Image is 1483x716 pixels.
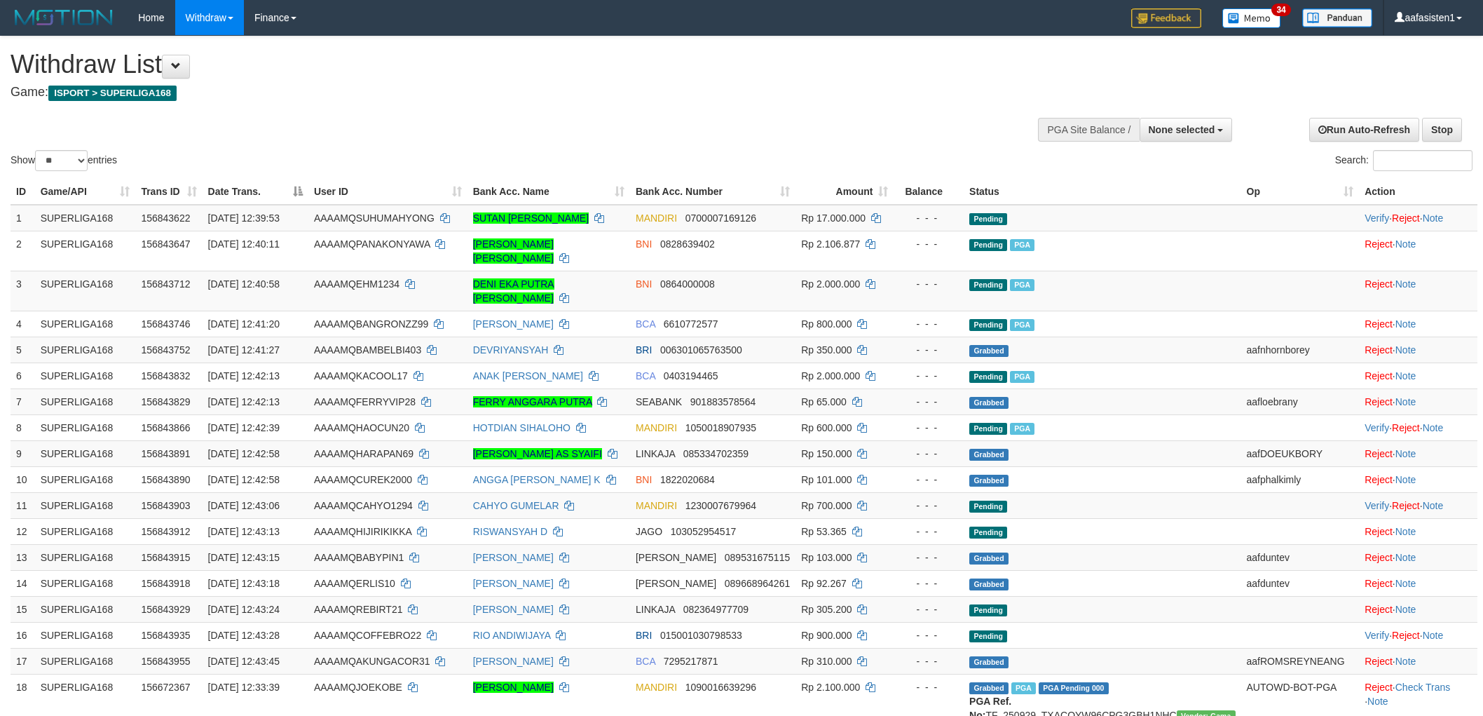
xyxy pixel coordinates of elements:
[141,370,190,381] span: 156843832
[636,578,716,589] span: [PERSON_NAME]
[11,311,35,337] td: 4
[1140,118,1233,142] button: None selected
[1365,278,1393,290] a: Reject
[208,370,280,381] span: [DATE] 12:42:13
[1359,648,1477,674] td: ·
[141,318,190,330] span: 156843746
[1395,656,1416,667] a: Note
[11,466,35,492] td: 10
[636,630,652,641] span: BRI
[208,474,280,485] span: [DATE] 12:42:58
[473,370,583,381] a: ANAK [PERSON_NAME]
[1010,423,1034,435] span: Marked by aafsoycanthlai
[1395,370,1416,381] a: Note
[1365,238,1393,250] a: Reject
[636,604,675,615] span: LINKAJA
[1359,311,1477,337] td: ·
[1222,8,1281,28] img: Button%20Memo.svg
[1395,526,1416,537] a: Note
[141,474,190,485] span: 156843890
[11,648,35,674] td: 17
[725,578,790,589] span: Copy 089668964261 to clipboard
[801,656,852,667] span: Rp 310.000
[969,527,1007,539] span: Pending
[1335,150,1472,171] label: Search:
[208,500,280,511] span: [DATE] 12:43:06
[1309,118,1419,142] a: Run Auto-Refresh
[1241,544,1360,570] td: aafduntev
[1395,396,1416,407] a: Note
[314,344,421,356] span: AAAAMQBAMBELBI403
[690,396,756,407] span: Copy 901883578564 to clipboard
[660,278,715,290] span: Copy 0864000008 to clipboard
[660,344,742,356] span: Copy 006301065763500 to clipboard
[1367,696,1388,707] a: Note
[1395,682,1451,693] a: Check Trans
[1395,474,1416,485] a: Note
[1365,526,1393,537] a: Reject
[899,211,958,225] div: - - -
[685,422,756,433] span: Copy 1050018907935 to clipboard
[1423,422,1444,433] a: Note
[1271,4,1290,16] span: 34
[1359,337,1477,363] td: ·
[208,212,280,224] span: [DATE] 12:39:53
[630,179,795,205] th: Bank Acc. Number: activate to sort column ascending
[636,552,716,563] span: [PERSON_NAME]
[35,231,136,271] td: SUPERLIGA168
[636,448,675,459] span: LINKAJA
[1423,630,1444,641] a: Note
[473,552,554,563] a: [PERSON_NAME]
[314,238,430,250] span: AAAAMQPANAKONYAWA
[894,179,964,205] th: Balance
[801,630,852,641] span: Rp 900.000
[11,492,35,518] td: 11
[636,278,652,290] span: BNI
[1241,337,1360,363] td: aafnhornborey
[314,500,413,511] span: AAAAMQCAHYO1294
[314,370,408,381] span: AAAAMQKACOOL17
[1241,466,1360,492] td: aafphalkimly
[969,682,1009,694] span: Grabbed
[1010,279,1034,291] span: Marked by aafchhiseyha
[1365,344,1393,356] a: Reject
[473,396,592,407] a: FERRY ANGGARA PUTRA
[683,448,749,459] span: Copy 085334702359 to clipboard
[969,371,1007,383] span: Pending
[899,317,958,331] div: - - -
[35,205,136,231] td: SUPERLIGA168
[636,422,677,433] span: MANDIRI
[1395,238,1416,250] a: Note
[35,622,136,648] td: SUPERLIGA168
[1395,448,1416,459] a: Note
[208,344,280,356] span: [DATE] 12:41:27
[135,179,202,205] th: Trans ID: activate to sort column ascending
[208,656,280,667] span: [DATE] 12:43:45
[208,682,280,693] span: [DATE] 12:33:39
[969,239,1007,251] span: Pending
[1359,570,1477,596] td: ·
[636,238,652,250] span: BNI
[208,578,280,589] span: [DATE] 12:43:18
[1010,319,1034,331] span: Marked by aafsoycanthlai
[899,680,958,694] div: - - -
[636,212,677,224] span: MANDIRI
[1365,578,1393,589] a: Reject
[1149,124,1215,135] span: None selected
[11,363,35,389] td: 6
[314,552,404,563] span: AAAAMQBABYPIN1
[35,179,136,205] th: Game/API: activate to sort column ascending
[1038,118,1139,142] div: PGA Site Balance /
[1365,448,1393,459] a: Reject
[35,150,88,171] select: Showentries
[473,278,554,304] a: DENI EKA PUTRA [PERSON_NAME]
[899,237,958,251] div: - - -
[1359,492,1477,518] td: · ·
[1423,212,1444,224] a: Note
[1365,422,1389,433] a: Verify
[314,318,428,330] span: AAAAMQBANGRONZZ99
[208,278,280,290] span: [DATE] 12:40:58
[1423,500,1444,511] a: Note
[664,318,718,330] span: Copy 6610772577 to clipboard
[203,179,308,205] th: Date Trans.: activate to sort column descending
